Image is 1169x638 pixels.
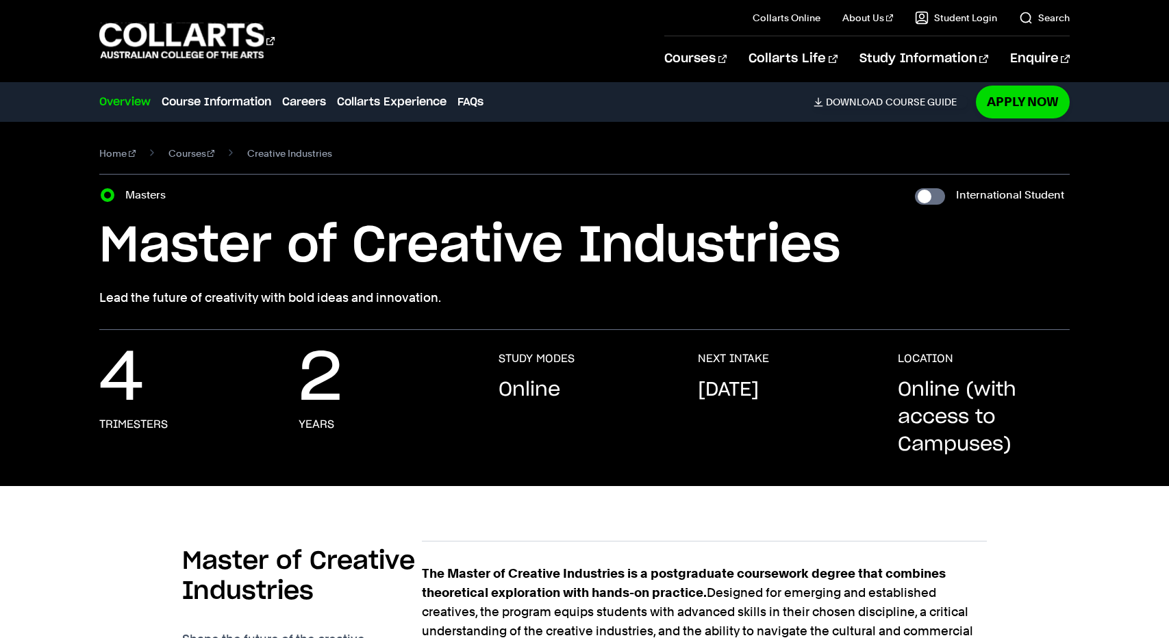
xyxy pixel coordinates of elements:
[859,36,988,81] a: Study Information
[698,352,769,366] h3: NEXT INTAKE
[1010,36,1070,81] a: Enquire
[99,216,1070,277] h1: Master of Creative Industries
[337,94,447,110] a: Collarts Experience
[422,566,946,600] strong: The Master of Creative Industries is a postgraduate coursework degree that combines theoretical e...
[99,418,168,431] h3: Trimesters
[282,94,326,110] a: Careers
[299,418,334,431] h3: Years
[753,11,820,25] a: Collarts Online
[499,352,575,366] h3: STUDY MODES
[698,377,759,404] p: [DATE]
[162,94,271,110] a: Course Information
[125,186,174,205] label: Masters
[247,144,332,163] span: Creative Industries
[1019,11,1070,25] a: Search
[898,352,953,366] h3: LOCATION
[976,86,1070,118] a: Apply Now
[99,94,151,110] a: Overview
[499,377,560,404] p: Online
[457,94,483,110] a: FAQs
[168,144,215,163] a: Courses
[299,352,342,407] p: 2
[99,288,1070,307] p: Lead the future of creativity with bold ideas and innovation.
[915,11,997,25] a: Student Login
[814,96,968,108] a: DownloadCourse Guide
[898,377,1070,459] p: Online (with access to Campuses)
[749,36,837,81] a: Collarts Life
[956,186,1064,205] label: International Student
[99,21,275,60] div: Go to homepage
[99,352,144,407] p: 4
[842,11,893,25] a: About Us
[826,96,883,108] span: Download
[99,144,136,163] a: Home
[664,36,727,81] a: Courses
[182,546,422,607] h2: Master of Creative Industries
